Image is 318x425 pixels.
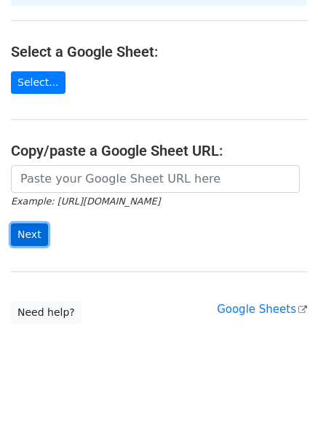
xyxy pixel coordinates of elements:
a: Select... [11,71,65,94]
h4: Select a Google Sheet: [11,43,307,60]
input: Paste your Google Sheet URL here [11,165,300,193]
small: Example: [URL][DOMAIN_NAME] [11,196,160,207]
div: Widget de chat [245,355,318,425]
a: Need help? [11,301,82,324]
iframe: Chat Widget [245,355,318,425]
h4: Copy/paste a Google Sheet URL: [11,142,307,159]
a: Google Sheets [217,303,307,316]
input: Next [11,223,48,246]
